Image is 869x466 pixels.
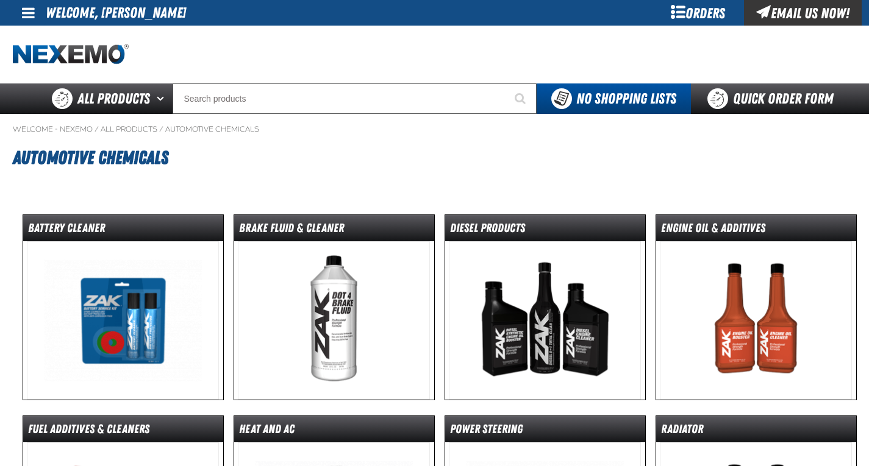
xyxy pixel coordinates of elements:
h1: Automotive Chemicals [13,141,857,174]
button: You do not have available Shopping Lists. Open to Create a New List [537,83,691,114]
img: Engine Oil & Additives [660,241,852,400]
button: Open All Products pages [152,83,173,114]
span: No Shopping Lists [576,90,676,107]
img: Nexemo logo [13,44,129,65]
dt: Brake Fluid & Cleaner [234,220,434,241]
a: Engine Oil & Additives [656,214,857,400]
dt: Heat and AC [234,421,434,442]
dt: Battery Cleaner [23,220,223,241]
a: Automotive Chemicals [165,124,259,134]
img: Battery Cleaner [27,241,219,400]
a: Battery Cleaner [23,214,224,400]
a: Quick Order Form [691,83,856,114]
dt: Engine Oil & Additives [656,220,856,241]
a: All Products [101,124,157,134]
span: / [95,124,99,134]
dt: Fuel Additives & Cleaners [23,421,223,442]
a: Diesel Products [445,214,646,400]
img: Diesel Products [449,241,641,400]
dt: Diesel Products [445,220,645,241]
a: Home [13,44,129,65]
button: Start Searching [506,83,537,114]
dt: Radiator [656,421,856,442]
span: / [159,124,163,134]
dt: Power Steering [445,421,645,442]
img: Brake Fluid & Cleaner [238,241,430,400]
a: Welcome - Nexemo [13,124,93,134]
span: All Products [77,88,150,110]
input: Search [173,83,537,114]
a: Brake Fluid & Cleaner [234,214,435,400]
nav: Breadcrumbs [13,124,857,134]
